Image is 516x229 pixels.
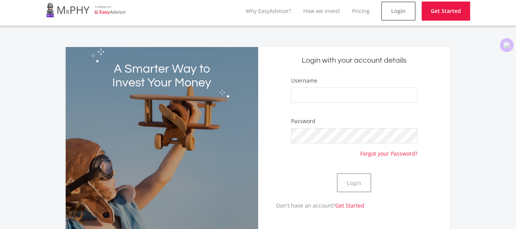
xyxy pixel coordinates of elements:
label: Username [291,77,317,84]
a: How we invest [303,7,340,15]
a: Get Started [335,202,364,209]
h2: A Smarter Way to Invest Your Money [104,62,219,90]
a: Pricing [352,7,370,15]
label: Password [291,117,315,125]
h5: Login with your account details [264,55,445,66]
a: Login [381,2,416,21]
a: Forgot your Password? [360,143,417,158]
a: Get Started [422,2,470,21]
button: Login [337,173,371,192]
a: Why EasyAdvisor? [246,7,291,15]
p: Don't have an account? [258,201,365,210]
